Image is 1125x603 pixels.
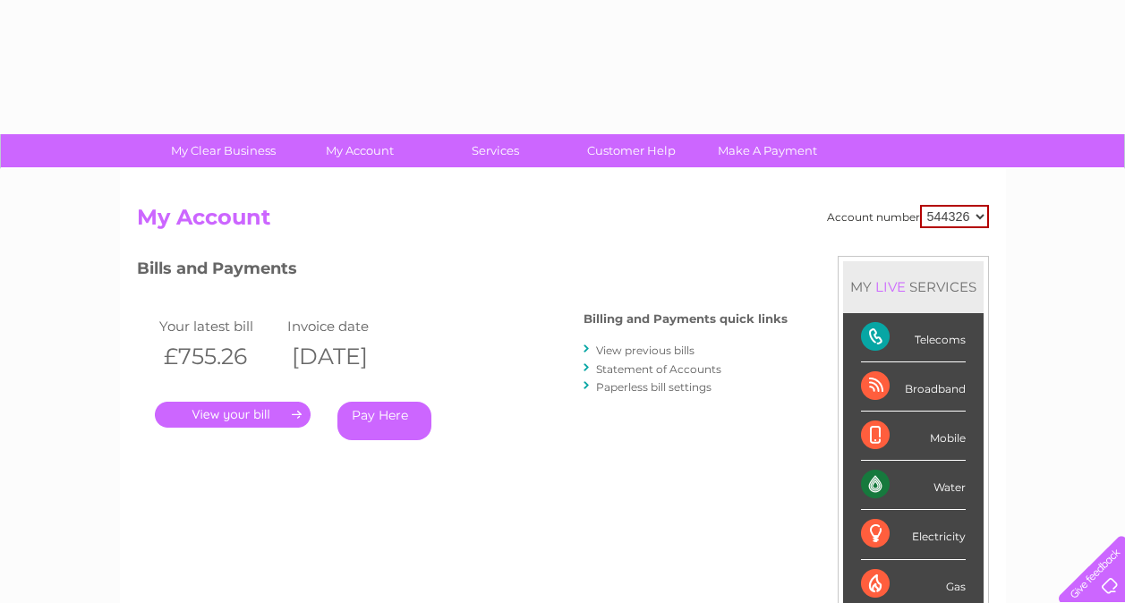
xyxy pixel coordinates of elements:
a: Pay Here [337,402,431,440]
h2: My Account [137,205,989,239]
div: Electricity [861,510,966,559]
div: LIVE [872,278,909,295]
th: [DATE] [283,338,412,375]
a: . [155,402,311,428]
div: Mobile [861,412,966,461]
td: Invoice date [283,314,412,338]
div: Telecoms [861,313,966,362]
div: Account number [827,205,989,228]
div: Water [861,461,966,510]
a: View previous bills [596,344,695,357]
a: My Clear Business [149,134,297,167]
h3: Bills and Payments [137,256,788,287]
h4: Billing and Payments quick links [584,312,788,326]
a: Paperless bill settings [596,380,712,394]
div: MY SERVICES [843,261,984,312]
a: Statement of Accounts [596,362,721,376]
th: £755.26 [155,338,284,375]
a: Customer Help [558,134,705,167]
a: My Account [286,134,433,167]
a: Make A Payment [694,134,841,167]
div: Broadband [861,362,966,412]
a: Services [422,134,569,167]
td: Your latest bill [155,314,284,338]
